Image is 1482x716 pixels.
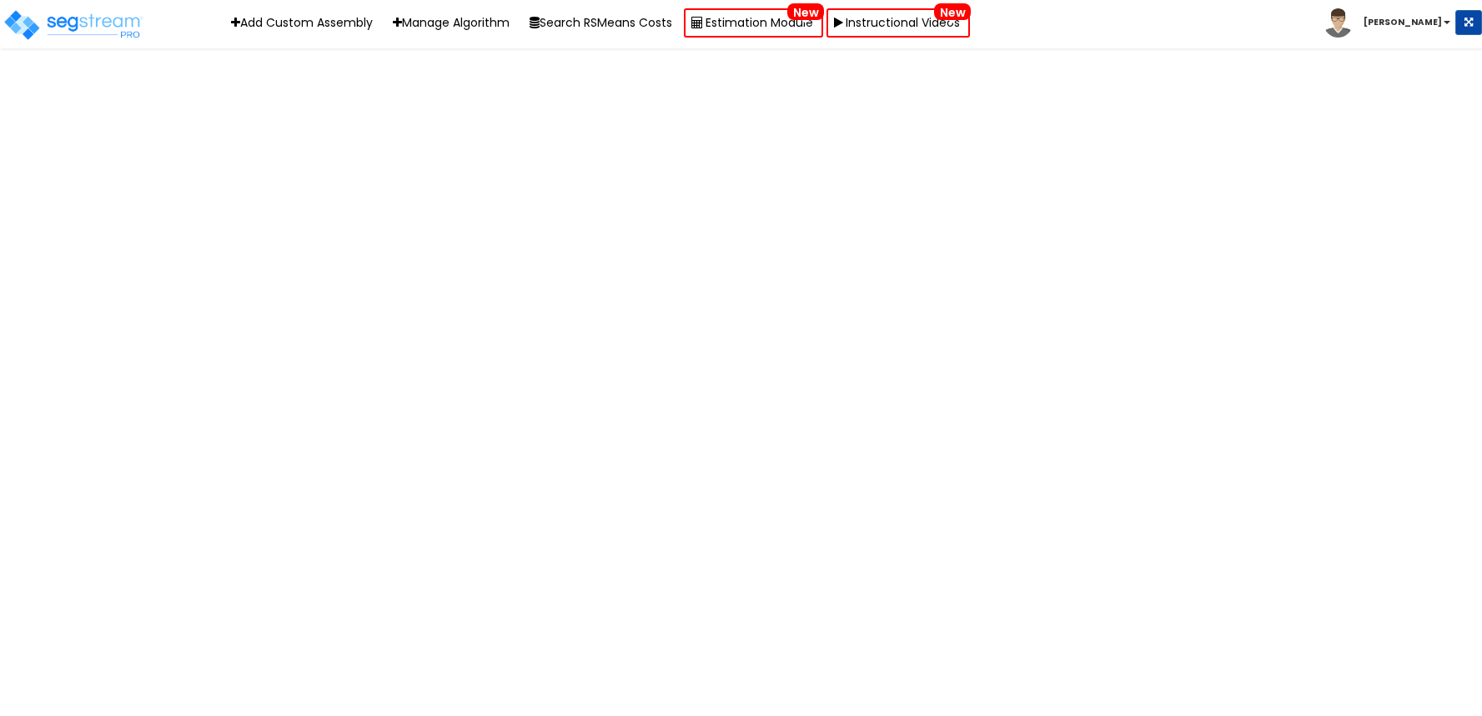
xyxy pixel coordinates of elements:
img: logo_pro_r.png [3,8,144,42]
img: avatar.png [1324,8,1353,38]
a: Add Custom Assembly [223,10,381,36]
a: Manage Algorithm [384,10,518,36]
a: Estimation ModuleNew [684,8,823,38]
button: Search RSMeans Costs [521,10,681,36]
a: Instructional VideosNew [826,8,970,38]
span: New [787,3,824,20]
b: [PERSON_NAME] [1364,16,1442,28]
span: New [934,3,971,20]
